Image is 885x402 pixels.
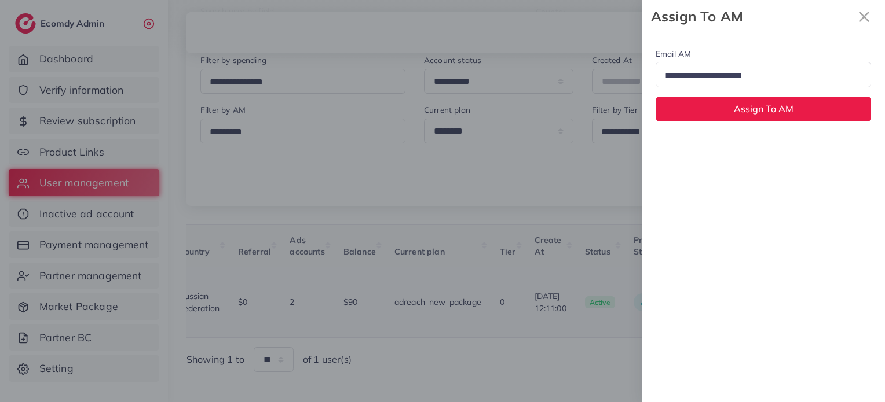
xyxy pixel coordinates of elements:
[853,5,876,28] svg: x
[656,48,691,60] label: Email AM
[853,5,876,28] button: Close
[656,62,871,87] div: Search for option
[651,6,853,27] strong: Assign To AM
[734,103,793,115] span: Assign To AM
[656,97,871,121] button: Assign To AM
[661,67,856,85] input: Search for option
